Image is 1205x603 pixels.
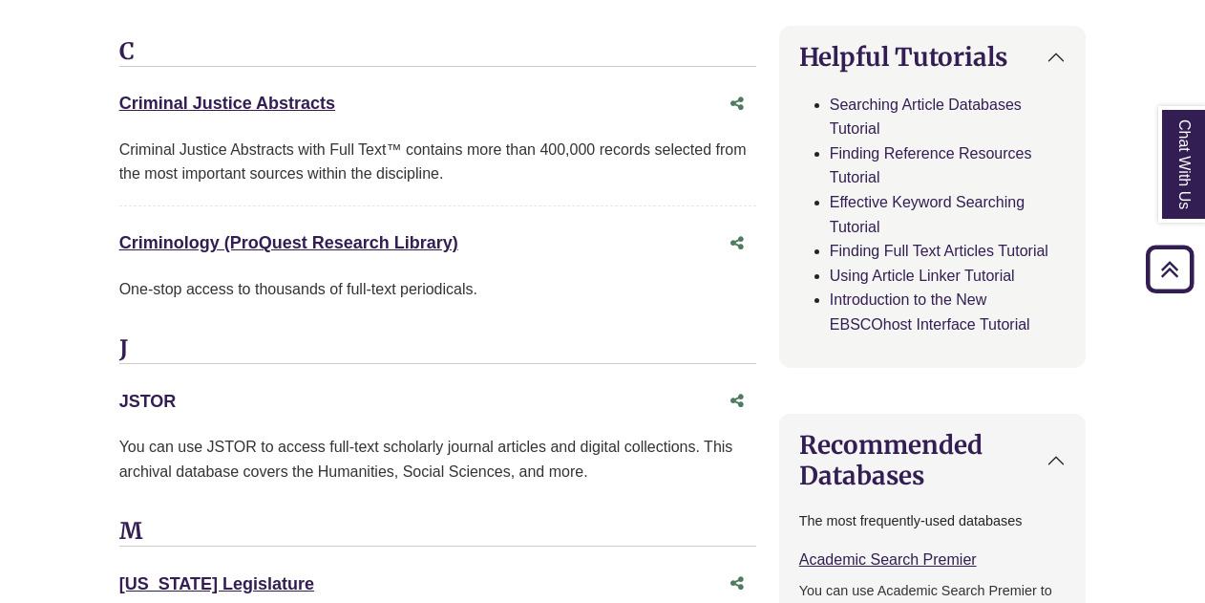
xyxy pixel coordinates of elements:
[799,551,977,568] a: Academic Search Premier
[718,566,756,602] button: Share this database
[718,383,756,420] button: Share this database
[119,138,756,186] div: Criminal Justice Abstracts with Full Text™ contains more than 400,000 records selected from the m...
[718,86,756,122] button: Share this database
[799,510,1067,532] p: The most frequently-used databases
[119,574,314,593] a: [US_STATE] Legislature
[830,243,1048,259] a: Finding Full Text Articles Tutorial
[119,518,756,547] h3: M
[1139,256,1200,282] a: Back to Top
[119,233,458,252] a: Criminology (ProQuest Research Library)
[830,291,1030,333] a: Introduction to the New EBSCOhost Interface Tutorial
[119,94,335,113] a: Criminal Justice Abstracts
[780,415,1086,505] button: Recommended Databases
[830,97,1022,138] a: Searching Article Databases Tutorial
[830,194,1025,235] a: Effective Keyword Searching Tutorial
[119,38,756,67] h3: C
[718,226,756,262] button: Share this database
[830,145,1032,186] a: Finding Reference Resources Tutorial
[830,268,1015,284] a: Using Article Linker Tutorial
[119,435,756,484] p: You can use JSTOR to access full-text scholarly journal articles and digital collections. This ar...
[780,27,1086,87] button: Helpful Tutorials
[119,392,177,411] a: JSTOR
[119,277,756,302] p: One-stop access to thousands of full-text periodicals.
[119,335,756,364] h3: J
